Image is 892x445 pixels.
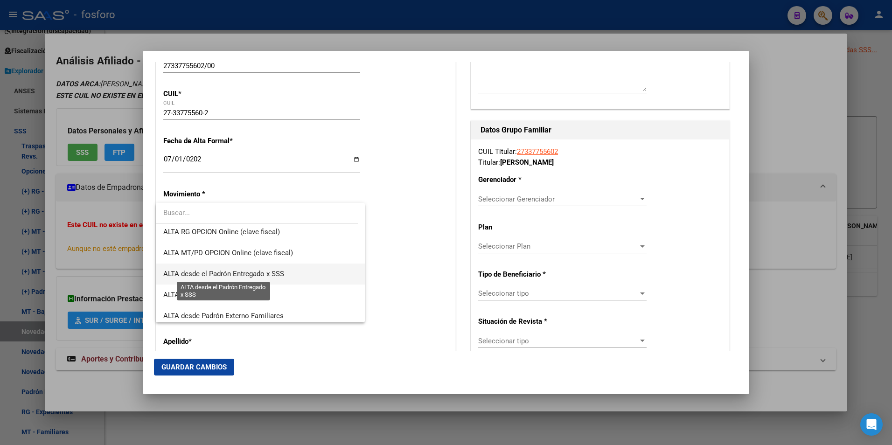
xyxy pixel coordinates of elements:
span: ALTA desde el Padrón Entregado x SSS [163,270,284,278]
span: ALTA MT/PD OPCION Online (clave fiscal) [163,249,293,257]
span: ALTA desde Padrón Externo Familiares [163,312,284,320]
span: ALTA desde Padrón Externo [163,291,249,299]
div: Open Intercom Messenger [860,413,883,436]
span: ALTA RG OPCION Online (clave fiscal) [163,228,280,236]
